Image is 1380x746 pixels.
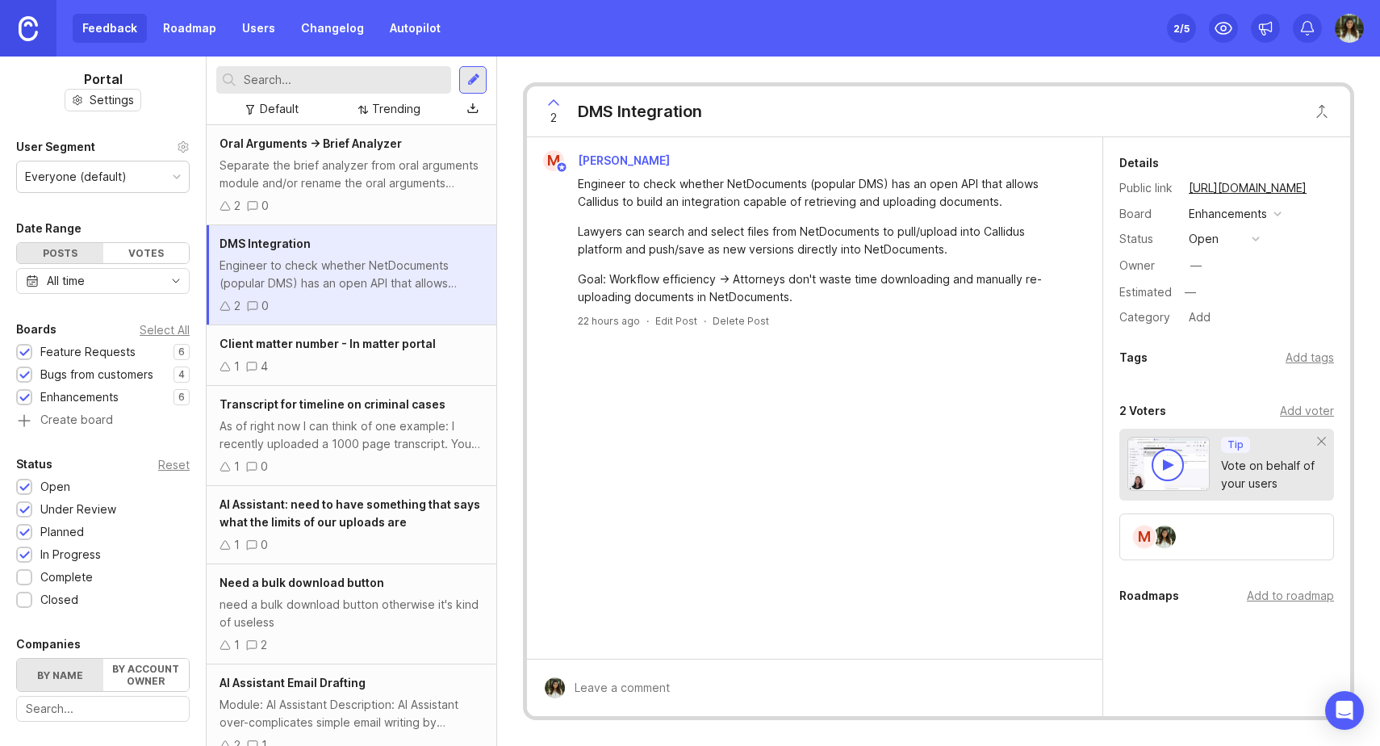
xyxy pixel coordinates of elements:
[40,591,78,609] div: Closed
[234,197,240,215] div: 2
[578,100,702,123] div: DMS Integration
[1180,282,1201,303] div: —
[40,568,93,586] div: Complete
[207,486,496,564] a: AI Assistant: need to have something that says what the limits of our uploads are10
[1335,14,1364,43] img: Sarina Zohdi
[261,458,268,476] div: 0
[1119,179,1176,197] div: Public link
[16,455,52,474] div: Status
[713,314,769,328] div: Delete Post
[84,69,123,89] h1: Portal
[261,197,269,215] div: 0
[261,636,267,654] div: 2
[16,635,81,654] div: Companies
[25,168,127,186] div: Everyone (default)
[1127,437,1210,491] img: video-thumbnail-vote-d41b83416815613422e2ca741bf692cc.jpg
[1280,402,1334,420] div: Add voter
[655,314,697,328] div: Edit Post
[1119,308,1176,326] div: Category
[40,478,70,496] div: Open
[234,536,240,554] div: 1
[578,175,1070,211] div: Engineer to check whether NetDocuments (popular DMS) has an open API that allows Callidus to buil...
[234,636,240,654] div: 1
[1119,257,1176,275] div: Owner
[1189,230,1219,248] div: open
[1119,153,1159,173] div: Details
[19,16,38,41] img: Canny Home
[220,676,366,689] span: AI Assistant Email Drafting
[1173,17,1190,40] div: 2 /5
[578,314,640,328] a: 22 hours ago
[234,458,240,476] div: 1
[1184,178,1311,199] a: [URL][DOMAIN_NAME]
[17,243,103,263] div: Posts
[261,297,269,315] div: 0
[1227,438,1244,451] p: Tip
[556,161,568,174] img: member badge
[1286,349,1334,367] div: Add tags
[704,314,706,328] div: ·
[65,89,141,111] a: Settings
[1306,95,1338,128] button: Close button
[234,297,240,315] div: 2
[1119,230,1176,248] div: Status
[1119,287,1172,298] div: Estimated
[578,153,670,167] span: [PERSON_NAME]
[578,223,1070,258] div: Lawyers can search and select files from NetDocuments to pull/upload into Callidus platform and p...
[1119,348,1148,367] div: Tags
[1247,587,1334,605] div: Add to roadmap
[16,219,82,238] div: Date Range
[1119,586,1179,606] div: Roadmaps
[220,136,402,150] span: Oral Arguments -> Brief Analyzer
[220,417,483,453] div: As of right now I can think of one example: I recently uploaded a 1000 page transcript. Your prod...
[47,272,85,290] div: All time
[40,343,136,361] div: Feature Requests
[40,546,101,564] div: In Progress
[207,386,496,486] a: Transcript for timeline on criminal casesAs of right now I can think of one example: I recently u...
[1325,691,1364,730] div: Open Intercom Messenger
[646,314,649,328] div: ·
[1189,205,1267,223] div: Enhancements
[220,397,445,411] span: Transcript for timeline on criminal cases
[90,92,134,108] span: Settings
[103,243,190,263] div: Votes
[17,659,103,691] label: By name
[1190,257,1202,275] div: —
[16,137,95,157] div: User Segment
[1131,524,1157,550] div: M
[1119,205,1176,223] div: Board
[380,14,450,43] a: Autopilot
[372,100,420,118] div: Trending
[260,100,299,118] div: Default
[40,523,84,541] div: Planned
[40,366,153,383] div: Bugs from customers
[16,320,56,339] div: Boards
[26,700,180,718] input: Search...
[207,564,496,664] a: Need a bulk download buttonneed a bulk download button otherwise it's kind of useless12
[40,388,119,406] div: Enhancements
[103,659,190,691] label: By account owner
[207,325,496,386] a: Client matter number - In matter portal14
[1153,526,1176,548] img: Sarina Zohdi
[220,696,483,731] div: Module: AI Assistant Description: AI Assistant over-complicates simple email writing by formattin...
[153,14,226,43] a: Roadmap
[1167,14,1196,43] button: 2/5
[178,391,185,404] p: 6
[178,346,185,358] p: 6
[220,157,483,192] div: Separate the brief analyzer from oral arguments module and/or rename the oral arguments module
[16,414,190,429] a: Create board
[543,150,564,171] div: M
[220,576,384,589] span: Need a bulk download button
[40,501,116,518] div: Under Review
[234,358,240,375] div: 1
[220,237,311,250] span: DMS Integration
[1184,307,1215,328] div: Add
[220,497,480,529] span: AI Assistant: need to have something that says what the limits of our uploads are
[550,109,557,127] span: 2
[545,677,566,698] img: Sarina Zohdi
[158,460,190,469] div: Reset
[207,225,496,325] a: DMS IntegrationEngineer to check whether NetDocuments (popular DMS) has an open API that allows C...
[261,536,268,554] div: 0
